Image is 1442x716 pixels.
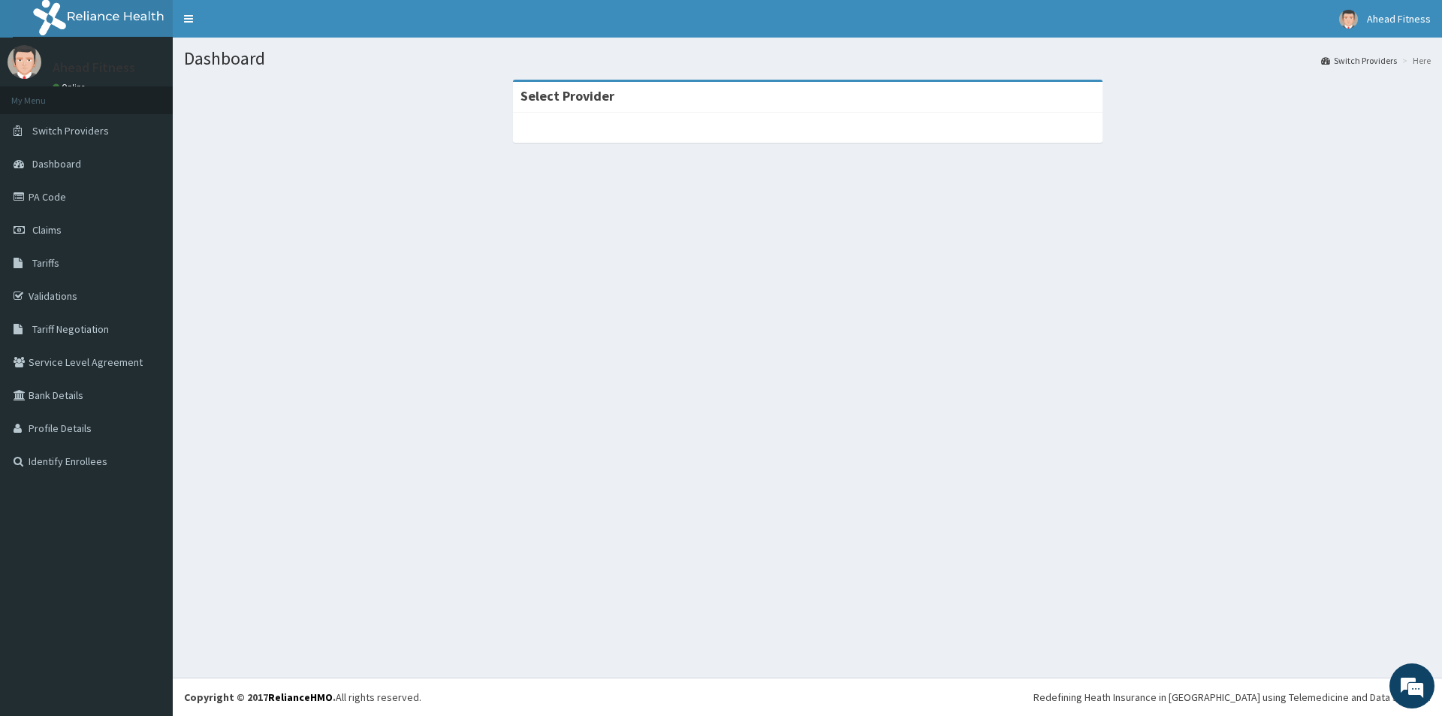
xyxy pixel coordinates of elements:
[32,124,109,137] span: Switch Providers
[32,256,59,270] span: Tariffs
[184,49,1431,68] h1: Dashboard
[173,678,1442,716] footer: All rights reserved.
[268,690,333,704] a: RelianceHMO
[1321,54,1397,67] a: Switch Providers
[53,61,135,74] p: Ahead Fitness
[1367,12,1431,26] span: Ahead Fitness
[1339,10,1358,29] img: User Image
[32,322,109,336] span: Tariff Negotiation
[1398,54,1431,67] li: Here
[1033,690,1431,705] div: Redefining Heath Insurance in [GEOGRAPHIC_DATA] using Telemedicine and Data Science!
[53,82,89,92] a: Online
[184,690,336,704] strong: Copyright © 2017 .
[8,45,41,79] img: User Image
[520,87,614,104] strong: Select Provider
[32,223,62,237] span: Claims
[32,157,81,171] span: Dashboard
